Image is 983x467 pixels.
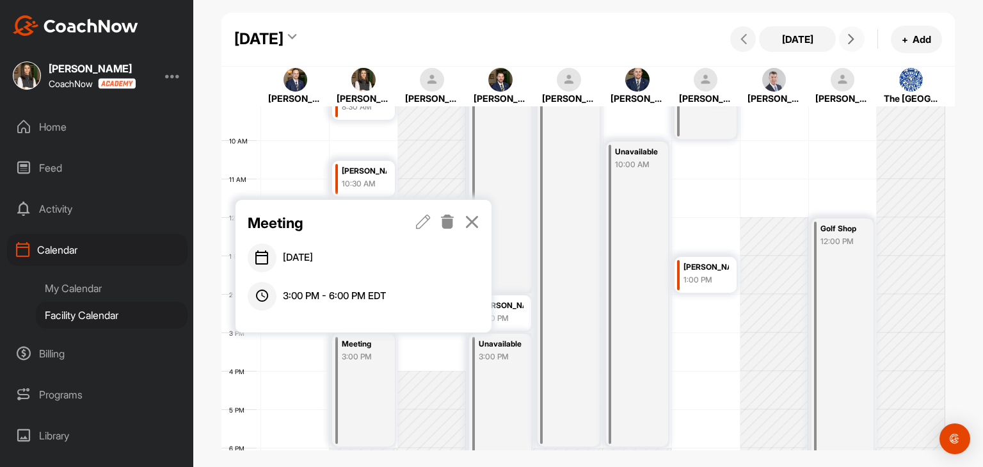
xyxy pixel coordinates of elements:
div: 4 PM [221,368,257,375]
div: 2 PM [221,291,257,299]
div: Home [7,111,188,143]
div: Facility Calendar [36,302,188,329]
div: 8:30 AM [342,101,387,113]
div: [PERSON_NAME] [474,92,527,105]
div: My Calendar [36,275,188,302]
div: 10:30 AM [342,178,387,190]
div: Unavailable [479,337,524,352]
div: [PERSON_NAME] [268,92,322,105]
span: [DATE] [283,250,313,265]
button: [DATE] [759,26,836,52]
div: Billing [7,338,188,370]
span: 3:00 PM - 6:00 PM EDT [283,289,386,304]
img: square_default-ef6cabf814de5a2bf16c804365e32c732080f9872bdf737d349900a9daf73cf9.png [420,68,444,92]
div: [PERSON_NAME] [337,92,390,105]
img: CoachNow acadmey [98,78,136,89]
div: 12:00 PM [820,236,866,247]
img: square_50820e9176b40dfe1a123c7217094fa9.jpg [488,68,513,92]
div: Feed [7,152,188,184]
div: Library [7,420,188,452]
div: 3:00 PM [479,351,524,363]
img: square_bee3fa92a6c3014f3bfa0d4fe7d50730.jpg [284,68,308,92]
p: Meeting [248,212,392,234]
div: 10 AM [221,137,260,145]
div: Golf Shop [820,222,866,236]
div: CoachNow [49,78,136,89]
div: [PERSON_NAME] [479,299,524,313]
div: [PERSON_NAME] [49,63,136,74]
div: Calendar [7,234,188,266]
div: 5 PM [221,406,257,414]
div: 10:00 AM [615,159,660,170]
div: [PERSON_NAME] [611,92,664,105]
img: square_318c742b3522fe015918cc0bd9a1d0e8.jpg [351,68,376,92]
div: [PERSON_NAME] [542,92,596,105]
img: square_79f6e3d0e0224bf7dac89379f9e186cf.jpg [625,68,650,92]
div: Unavailable [615,145,660,160]
div: 12 PM [221,214,260,222]
div: Open Intercom Messenger [939,423,970,454]
div: 11 AM [221,176,259,183]
div: [PERSON_NAME] [342,164,387,179]
img: square_21a52c34a1b27affb0df1d7893c918db.jpg [899,68,923,92]
div: Activity [7,193,188,225]
div: [PERSON_NAME] [683,260,729,275]
span: + [902,33,908,46]
div: 1 PM [221,252,256,260]
div: 3:00 PM [342,351,387,363]
div: 6 PM [221,445,257,452]
div: [PERSON_NAME] [679,92,733,105]
div: [PERSON_NAME] [815,92,869,105]
div: Programs [7,379,188,411]
img: square_default-ef6cabf814de5a2bf16c804365e32c732080f9872bdf737d349900a9daf73cf9.png [694,68,718,92]
img: square_default-ef6cabf814de5a2bf16c804365e32c732080f9872bdf737d349900a9daf73cf9.png [557,68,581,92]
div: [PERSON_NAME] [405,92,459,105]
img: square_b7f20754f9f8f6eaa06991cc1baa4178.jpg [762,68,787,92]
div: [PERSON_NAME] [747,92,801,105]
div: 2:00 PM [479,313,524,324]
img: CoachNow [13,15,138,36]
img: square_318c742b3522fe015918cc0bd9a1d0e8.jpg [13,61,41,90]
div: [DATE] [234,28,284,51]
button: +Add [891,26,942,53]
img: square_default-ef6cabf814de5a2bf16c804365e32c732080f9872bdf737d349900a9daf73cf9.png [831,68,855,92]
div: 3 PM [221,329,257,337]
div: The [GEOGRAPHIC_DATA] [884,92,938,105]
div: 1:00 PM [683,274,729,286]
div: Meeting [342,337,387,352]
